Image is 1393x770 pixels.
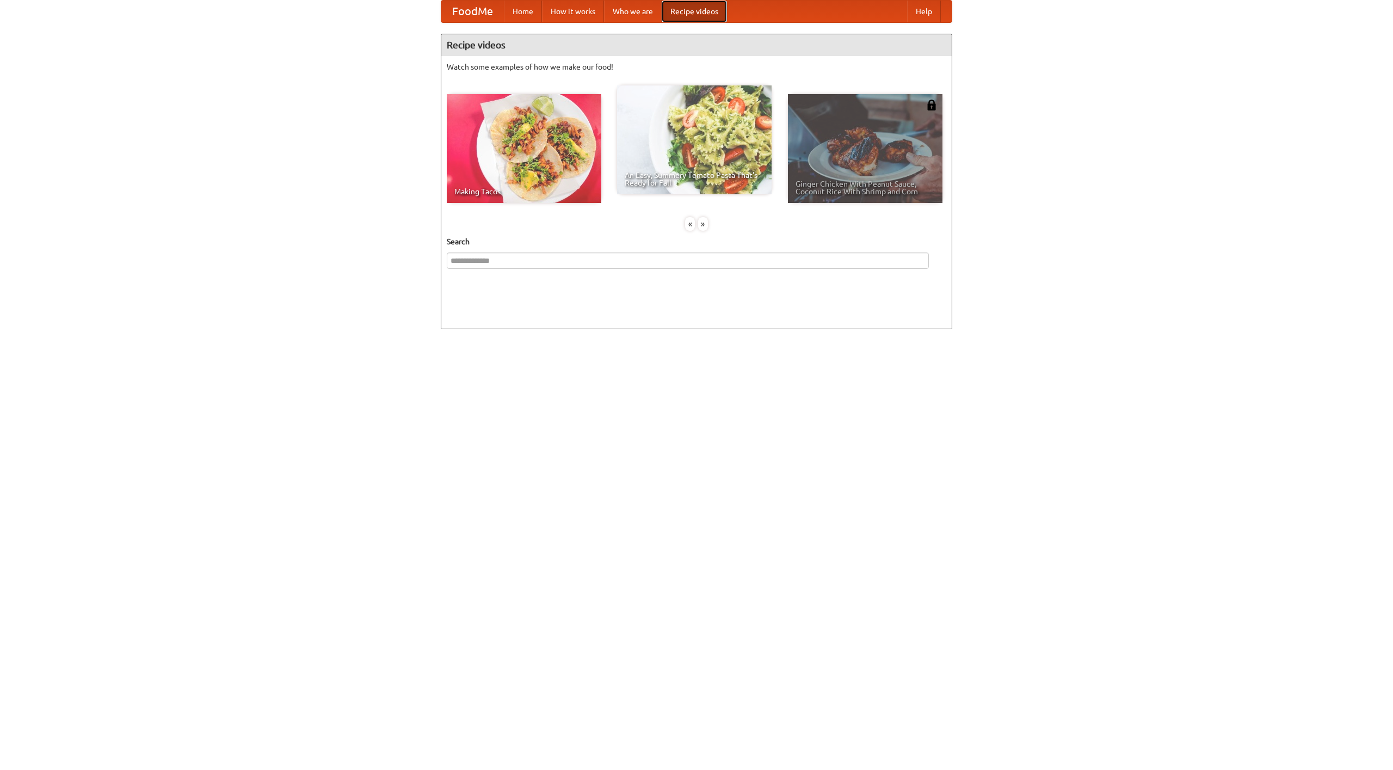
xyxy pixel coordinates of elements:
h4: Recipe videos [441,34,952,56]
a: FoodMe [441,1,504,22]
a: How it works [542,1,604,22]
div: « [685,217,695,231]
a: An Easy, Summery Tomato Pasta That's Ready for Fall [617,85,772,194]
a: Making Tacos [447,94,601,203]
span: An Easy, Summery Tomato Pasta That's Ready for Fall [625,171,764,187]
span: Making Tacos [454,188,594,195]
a: Help [907,1,941,22]
a: Recipe videos [662,1,727,22]
a: Who we are [604,1,662,22]
div: » [698,217,708,231]
p: Watch some examples of how we make our food! [447,61,946,72]
a: Home [504,1,542,22]
img: 483408.png [926,100,937,110]
h5: Search [447,236,946,247]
